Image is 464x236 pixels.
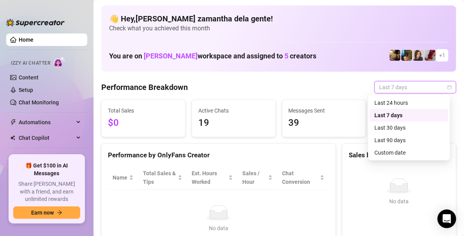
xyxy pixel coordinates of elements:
[31,210,54,216] span: Earn now
[198,106,269,115] span: Active Chats
[108,150,329,160] div: Performance by OnlyFans Creator
[374,111,444,120] div: Last 7 days
[10,119,16,125] span: thunderbolt
[11,60,50,67] span: Izzy AI Chatter
[370,109,448,122] div: Last 7 days
[374,123,444,132] div: Last 30 days
[116,224,321,232] div: No data
[144,52,198,60] span: [PERSON_NAME]
[101,82,188,93] h4: Performance Breakdown
[113,173,127,182] span: Name
[439,51,445,60] span: + 1
[277,166,329,190] th: Chat Conversion
[108,106,179,115] span: Total Sales
[349,150,450,160] div: Sales by OnlyFans Creator
[374,99,444,107] div: Last 24 hours
[413,50,424,61] img: Nina
[13,206,80,219] button: Earn nowarrow-right
[143,169,176,186] span: Total Sales & Tips
[284,52,288,60] span: 5
[108,116,179,130] span: $0
[390,50,400,61] img: Peachy
[401,50,412,61] img: Milly
[109,24,448,33] span: Check what you achieved this month
[19,116,74,129] span: Automations
[238,166,277,190] th: Sales / Hour
[289,106,360,115] span: Messages Sent
[282,169,318,186] span: Chat Conversion
[198,116,269,130] span: 19
[19,37,34,43] a: Home
[379,81,452,93] span: Last 7 days
[192,169,227,186] div: Est. Hours Worked
[109,13,448,24] h4: 👋 Hey, [PERSON_NAME] zamantha dela gente !
[13,162,80,177] span: 🎁 Get $100 in AI Messages
[109,52,316,60] h1: You are on workspace and assigned to creators
[447,85,452,90] span: calendar
[370,146,448,159] div: Custom date
[13,180,80,203] span: Share [PERSON_NAME] with a friend, and earn unlimited rewards
[352,197,446,206] div: No data
[10,135,15,141] img: Chat Copilot
[19,74,39,81] a: Content
[6,19,65,26] img: logo-BBDzfeDw.svg
[425,50,436,61] img: Esme
[19,99,59,106] a: Chat Monitoring
[438,210,456,228] div: Open Intercom Messenger
[374,148,444,157] div: Custom date
[289,116,360,130] span: 39
[108,166,138,190] th: Name
[370,97,448,109] div: Last 24 hours
[19,87,33,93] a: Setup
[370,134,448,146] div: Last 90 days
[19,132,74,144] span: Chat Copilot
[57,210,62,215] span: arrow-right
[374,136,444,144] div: Last 90 days
[138,166,187,190] th: Total Sales & Tips
[242,169,266,186] span: Sales / Hour
[370,122,448,134] div: Last 30 days
[53,56,65,68] img: AI Chatter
